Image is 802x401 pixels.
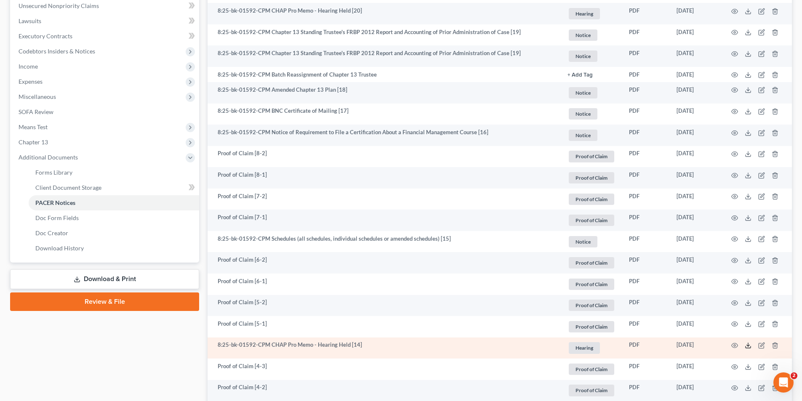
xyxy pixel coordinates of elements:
[19,17,41,24] span: Lawsuits
[10,269,199,289] a: Download & Print
[19,2,99,9] span: Unsecured Nonpriority Claims
[568,192,615,206] a: Proof of Claim
[569,87,597,98] span: Notice
[622,210,670,231] td: PDF
[568,277,615,291] a: Proof of Claim
[670,125,721,146] td: [DATE]
[773,372,794,393] iframe: Intercom live chat
[208,231,561,252] td: 8:25-bk-01592-CPM Schedules (all schedules, individual schedules or amended schedules) [15]
[622,104,670,125] td: PDF
[670,82,721,104] td: [DATE]
[569,364,614,375] span: Proof of Claim
[622,146,670,167] td: PDF
[569,342,600,353] span: Hearing
[569,172,614,183] span: Proof of Claim
[568,320,615,334] a: Proof of Claim
[622,24,670,46] td: PDF
[622,3,670,24] td: PDF
[569,300,614,311] span: Proof of Claim
[569,385,614,396] span: Proof of Claim
[19,108,53,115] span: SOFA Review
[568,128,615,142] a: Notice
[622,316,670,337] td: PDF
[568,149,615,163] a: Proof of Claim
[568,256,615,270] a: Proof of Claim
[19,138,48,146] span: Chapter 13
[12,104,199,120] a: SOFA Review
[208,295,561,316] td: Proof of Claim [5-2]
[568,86,615,100] a: Notice
[568,383,615,397] a: Proof of Claim
[568,341,615,355] a: Hearing
[19,93,56,100] span: Miscellaneous
[622,45,670,67] td: PDF
[670,189,721,210] td: [DATE]
[569,108,597,120] span: Notice
[569,194,614,205] span: Proof of Claim
[208,146,561,167] td: Proof of Claim [8-2]
[568,298,615,312] a: Proof of Claim
[208,104,561,125] td: 8:25-bk-01592-CPM BNC Certificate of Mailing [17]
[670,146,721,167] td: [DATE]
[568,107,615,121] a: Notice
[569,29,597,41] span: Notice
[622,231,670,252] td: PDF
[35,184,101,191] span: Client Document Storage
[670,67,721,82] td: [DATE]
[208,274,561,295] td: Proof of Claim [6-1]
[568,235,615,249] a: Notice
[208,125,561,146] td: 8:25-bk-01592-CPM Notice of Requirement to File a Certification About a Financial Management Cour...
[670,45,721,67] td: [DATE]
[569,8,600,19] span: Hearing
[622,125,670,146] td: PDF
[670,167,721,189] td: [DATE]
[35,244,84,252] span: Download History
[622,274,670,295] td: PDF
[791,372,797,379] span: 2
[670,24,721,46] td: [DATE]
[35,214,79,221] span: Doc Form Fields
[670,210,721,231] td: [DATE]
[19,78,43,85] span: Expenses
[569,151,614,162] span: Proof of Claim
[12,29,199,44] a: Executory Contracts
[12,13,199,29] a: Lawsuits
[208,359,561,380] td: Proof of Claim [4-3]
[568,28,615,42] a: Notice
[622,67,670,82] td: PDF
[208,67,561,82] td: 8:25-bk-01592-CPM Batch Reassignment of Chapter 13 Trustee
[569,257,614,268] span: Proof of Claim
[35,169,72,176] span: Forms Library
[19,48,95,55] span: Codebtors Insiders & Notices
[670,359,721,380] td: [DATE]
[29,165,199,180] a: Forms Library
[568,171,615,185] a: Proof of Claim
[208,316,561,337] td: Proof of Claim [5-1]
[568,213,615,227] a: Proof of Claim
[569,236,597,247] span: Notice
[208,210,561,231] td: Proof of Claim [7-1]
[208,3,561,24] td: 8:25-bk-01592-CPM CHAP Pro Memo - Hearing Held [20]
[10,292,199,311] a: Review & File
[569,215,614,226] span: Proof of Claim
[208,337,561,359] td: 8:25-bk-01592-CPM CHAP Pro Memo - Hearing Held [14]
[29,210,199,226] a: Doc Form Fields
[568,72,593,78] button: + Add Tag
[19,123,48,130] span: Means Test
[670,337,721,359] td: [DATE]
[670,274,721,295] td: [DATE]
[29,241,199,256] a: Download History
[29,180,199,195] a: Client Document Storage
[19,32,72,40] span: Executory Contracts
[670,3,721,24] td: [DATE]
[568,7,615,21] a: Hearing
[208,189,561,210] td: Proof of Claim [7-2]
[568,49,615,63] a: Notice
[568,71,615,79] a: + Add Tag
[568,362,615,376] a: Proof of Claim
[19,154,78,161] span: Additional Documents
[622,252,670,274] td: PDF
[670,231,721,252] td: [DATE]
[622,337,670,359] td: PDF
[670,252,721,274] td: [DATE]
